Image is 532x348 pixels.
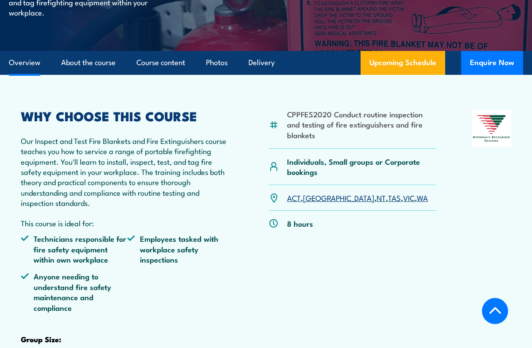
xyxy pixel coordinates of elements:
li: CPPFES2020 Conduct routine inspection and testing of fire extinguishers and fire blankets [287,109,436,140]
p: This course is ideal for: [21,218,233,228]
a: Delivery [249,51,275,74]
p: Individuals, Small groups or Corporate bookings [287,156,436,177]
img: Nationally Recognised Training logo. [472,110,511,147]
a: WA [417,192,428,203]
p: 8 hours [287,218,313,228]
a: Upcoming Schedule [361,51,445,75]
li: Anyone needing to understand fire safety maintenance and compliance [21,271,127,313]
li: Technicians responsible for fire safety equipment within own workplace [21,233,127,264]
h2: WHY CHOOSE THIS COURSE [21,110,233,121]
button: Enquire Now [461,51,523,75]
p: , , , , , [287,193,428,203]
a: VIC [403,192,415,203]
a: About the course [61,51,116,74]
a: [GEOGRAPHIC_DATA] [303,192,374,203]
a: Photos [206,51,228,74]
li: Employees tasked with workplace safety inspections [127,233,233,264]
strong: Group Size: [21,333,61,345]
a: Course content [136,51,185,74]
a: Overview [9,51,40,74]
p: Our Inspect and Test Fire Blankets and Fire Extinguishers course teaches you how to service a ran... [21,135,233,208]
a: NT [377,192,386,203]
a: TAS [388,192,401,203]
a: ACT [287,192,301,203]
